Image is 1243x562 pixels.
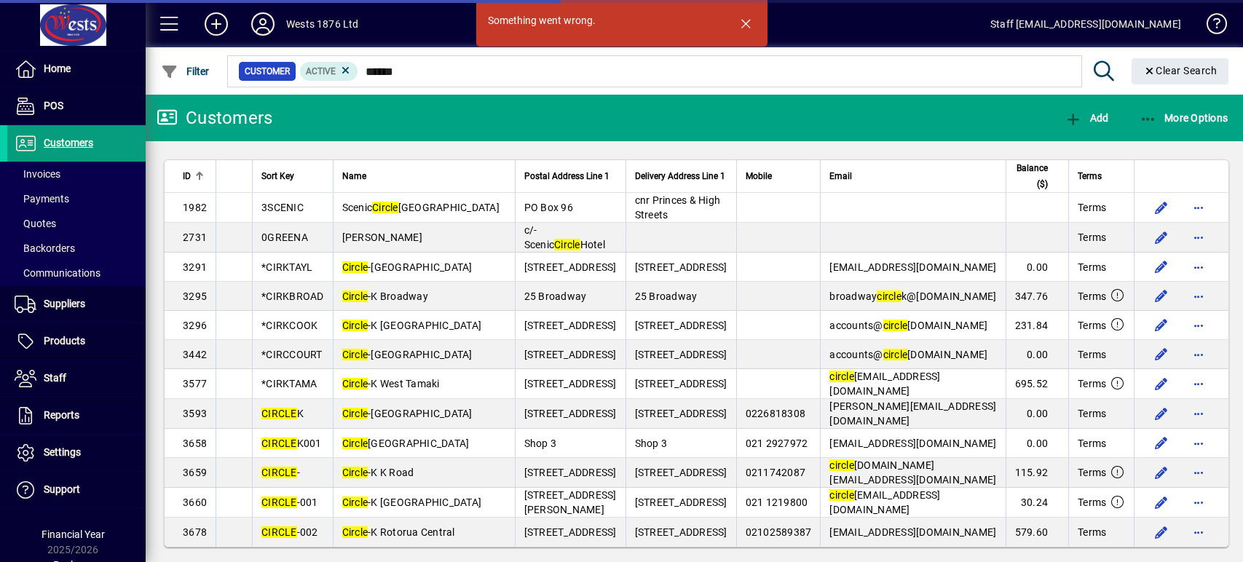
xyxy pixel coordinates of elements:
[1078,347,1106,362] span: Terms
[746,168,772,184] span: Mobile
[1149,196,1172,219] button: Edit
[524,526,617,538] span: [STREET_ADDRESS]
[1149,343,1172,366] button: Edit
[7,360,146,397] a: Staff
[7,261,146,285] a: Communications
[261,349,323,360] span: *CIRCCOURT
[1187,491,1210,514] button: More options
[261,378,317,389] span: *CIRKTAMA
[1006,458,1069,488] td: 115.92
[1187,343,1210,366] button: More options
[15,168,60,180] span: Invoices
[1187,285,1210,308] button: More options
[261,438,297,449] em: CIRCLE
[342,168,366,184] span: Name
[1006,518,1069,547] td: 579.60
[1006,369,1069,399] td: 695.52
[261,202,304,213] span: 3SCENIC
[261,526,297,538] em: CIRCLE
[183,438,207,449] span: 3658
[261,408,304,419] span: K
[342,231,422,243] span: [PERSON_NAME]
[1006,488,1069,518] td: 30.24
[342,168,506,184] div: Name
[15,267,100,279] span: Communications
[877,290,901,302] em: circle
[829,371,940,397] span: [EMAIL_ADDRESS][DOMAIN_NAME]
[1078,465,1106,480] span: Terms
[261,168,294,184] span: Sort Key
[372,202,398,213] em: Circle
[635,320,727,331] span: [STREET_ADDRESS]
[1136,105,1232,131] button: More Options
[261,496,297,508] em: CIRCLE
[829,168,996,184] div: Email
[829,261,996,273] span: [EMAIL_ADDRESS][DOMAIN_NAME]
[524,224,605,250] span: c/- Scenic Hotel
[1006,282,1069,311] td: 347.76
[261,467,300,478] span: -
[342,496,368,508] em: Circle
[15,218,56,229] span: Quotes
[342,378,440,389] span: -K West Tamaki
[342,320,368,331] em: Circle
[1078,200,1106,215] span: Terms
[1006,429,1069,458] td: 0.00
[44,100,63,111] span: POS
[829,290,996,302] span: broadway k@[DOMAIN_NAME]
[261,408,297,419] em: CIRCLE
[1149,314,1172,337] button: Edit
[1143,65,1218,76] span: Clear Search
[635,496,727,508] span: [STREET_ADDRESS]
[342,496,482,508] span: -K [GEOGRAPHIC_DATA]
[342,290,428,302] span: -K Broadway
[44,63,71,74] span: Home
[829,459,996,486] span: [DOMAIN_NAME][EMAIL_ADDRESS][DOMAIN_NAME]
[1078,376,1106,391] span: Terms
[261,320,317,331] span: *CIRKCOOK
[342,408,473,419] span: -[GEOGRAPHIC_DATA]
[1149,402,1172,425] button: Edit
[1006,340,1069,369] td: 0.00
[524,378,617,389] span: [STREET_ADDRESS]
[1149,521,1172,544] button: Edit
[829,489,854,501] em: circle
[746,408,806,419] span: 0226818308
[261,496,318,508] span: -001
[1078,436,1106,451] span: Terms
[746,438,808,449] span: 021 2927972
[7,211,146,236] a: Quotes
[157,58,213,84] button: Filter
[829,168,852,184] span: Email
[183,290,207,302] span: 3295
[1015,160,1062,192] div: Balance ($)
[44,483,80,495] span: Support
[1061,105,1112,131] button: Add
[635,290,698,302] span: 25 Broadway
[1006,311,1069,340] td: 231.84
[44,409,79,421] span: Reports
[883,349,908,360] em: circle
[1078,289,1106,304] span: Terms
[1078,318,1106,333] span: Terms
[342,438,470,449] span: [GEOGRAPHIC_DATA]
[157,106,272,130] div: Customers
[15,242,75,254] span: Backorders
[1187,402,1210,425] button: More options
[286,12,358,36] div: Wests 1876 Ltd
[342,378,368,389] em: Circle
[1078,525,1106,539] span: Terms
[524,202,573,213] span: PO Box 96
[342,349,473,360] span: -[GEOGRAPHIC_DATA]
[183,168,207,184] div: ID
[524,438,557,449] span: Shop 3
[1149,285,1172,308] button: Edit
[746,496,808,508] span: 021 1219800
[7,435,146,471] a: Settings
[261,290,324,302] span: *CIRKBROAD
[342,320,482,331] span: -K [GEOGRAPHIC_DATA]
[829,489,940,515] span: [EMAIL_ADDRESS][DOMAIN_NAME]
[161,66,210,77] span: Filter
[829,438,996,449] span: [EMAIL_ADDRESS][DOMAIN_NAME]
[829,400,996,427] span: [PERSON_NAME][EMAIL_ADDRESS][DOMAIN_NAME]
